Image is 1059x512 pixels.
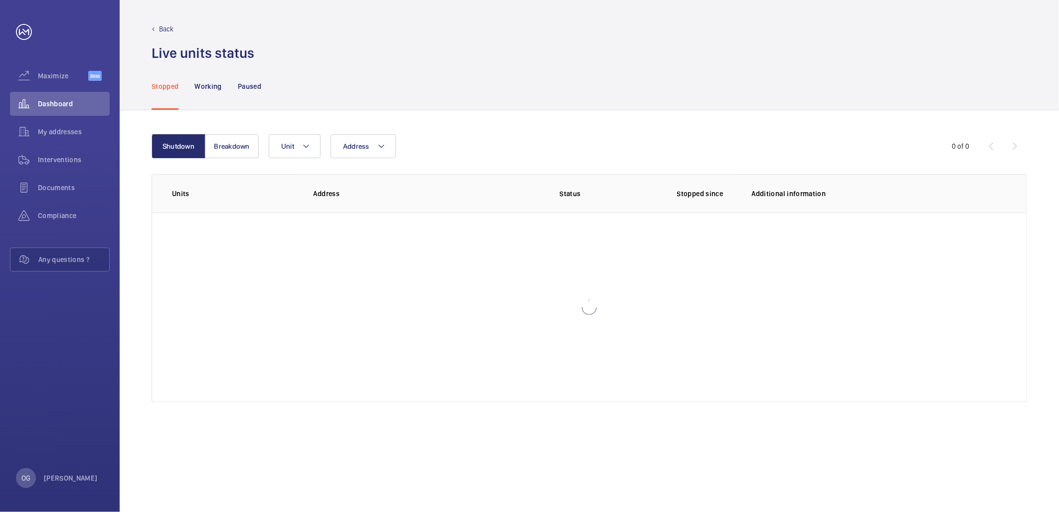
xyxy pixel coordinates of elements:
span: Address [343,142,369,150]
span: Compliance [38,211,110,221]
p: Stopped since [677,189,736,199]
button: Breakdown [205,134,259,158]
span: Dashboard [38,99,110,109]
button: Unit [269,134,321,158]
p: Back [159,24,174,34]
p: OG [21,473,30,483]
span: Maximize [38,71,88,81]
span: Beta [88,71,102,81]
button: Shutdown [152,134,205,158]
span: Interventions [38,155,110,165]
p: Paused [238,81,261,91]
div: 0 of 0 [952,141,970,151]
h1: Live units status [152,44,254,62]
p: Working [194,81,221,91]
span: My addresses [38,127,110,137]
span: Unit [281,142,294,150]
p: Stopped [152,81,178,91]
p: Address [314,189,480,199]
p: Units [172,189,298,199]
span: Documents [38,183,110,193]
p: Additional information [752,189,1007,199]
span: Any questions ? [38,255,109,264]
p: Status [486,189,654,199]
p: [PERSON_NAME] [44,473,98,483]
button: Address [331,134,396,158]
